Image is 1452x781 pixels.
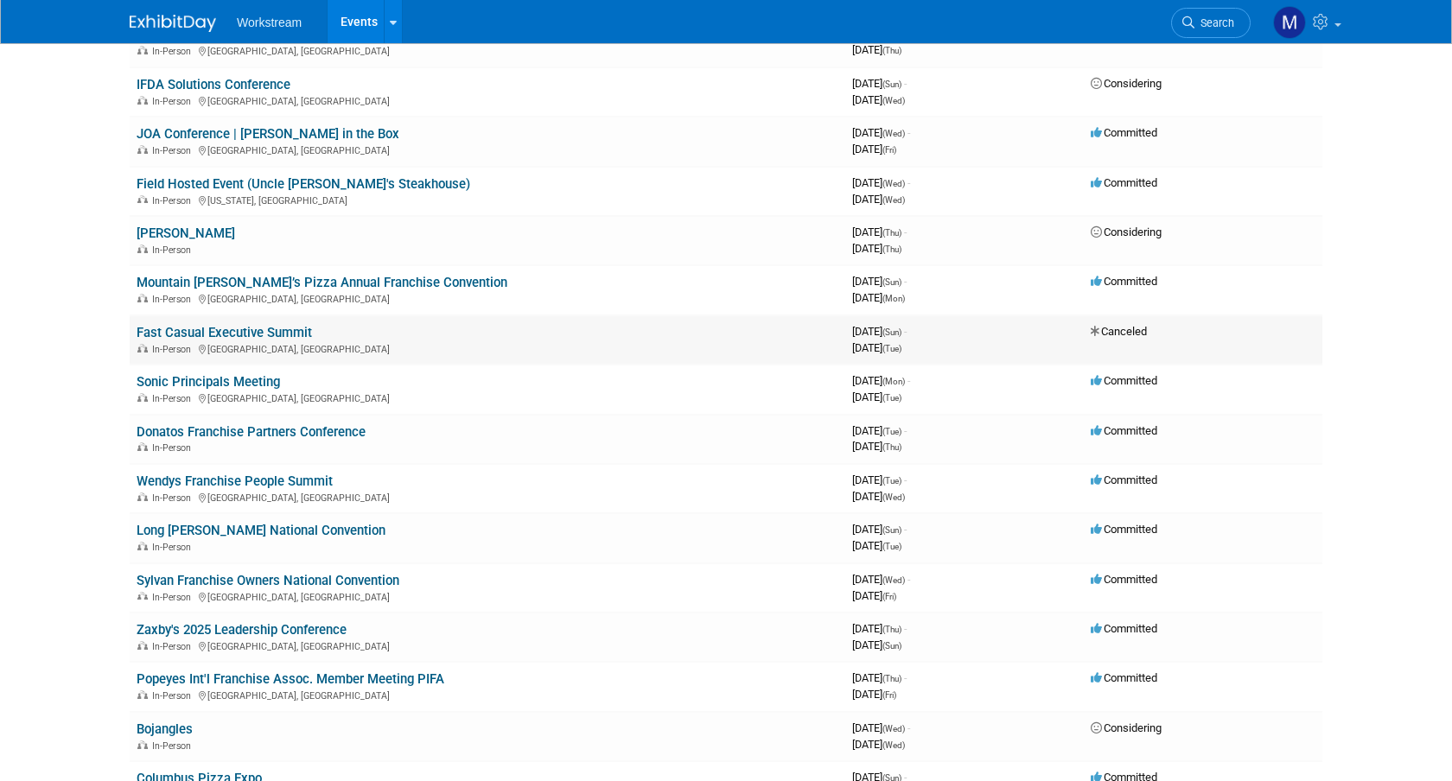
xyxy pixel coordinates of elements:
[152,195,196,206] span: In-Person
[152,244,196,256] span: In-Person
[1091,225,1162,238] span: Considering
[137,573,399,588] a: Sylvan Franchise Owners National Convention
[137,393,148,402] img: In-Person Event
[852,424,907,437] span: [DATE]
[137,390,838,404] div: [GEOGRAPHIC_DATA], [GEOGRAPHIC_DATA]
[1091,473,1157,486] span: Committed
[882,294,905,303] span: (Mon)
[137,96,148,105] img: In-Person Event
[137,740,148,749] img: In-Person Event
[882,344,901,353] span: (Tue)
[1091,77,1162,90] span: Considering
[152,542,196,553] span: In-Person
[1091,671,1157,684] span: Committed
[882,476,901,486] span: (Tue)
[152,641,196,652] span: In-Person
[882,740,905,750] span: (Wed)
[237,16,302,29] span: Workstream
[137,275,507,290] a: Mountain [PERSON_NAME]’s Pizza Annual Franchise Convention
[137,690,148,699] img: In-Person Event
[882,575,905,585] span: (Wed)
[882,492,905,502] span: (Wed)
[137,126,399,142] a: JOA Conference | [PERSON_NAME] in the Box
[852,539,901,552] span: [DATE]
[137,721,193,737] a: Bojangles
[907,573,910,586] span: -
[852,390,901,403] span: [DATE]
[152,592,196,603] span: In-Person
[1194,16,1234,29] span: Search
[882,195,905,205] span: (Wed)
[852,573,910,586] span: [DATE]
[152,96,196,107] span: In-Person
[130,15,216,32] img: ExhibitDay
[904,424,907,437] span: -
[137,176,470,192] a: Field Hosted Event (Uncle [PERSON_NAME]'s Steakhouse)
[852,193,905,206] span: [DATE]
[852,721,910,734] span: [DATE]
[137,145,148,154] img: In-Person Event
[137,93,838,107] div: [GEOGRAPHIC_DATA], [GEOGRAPHIC_DATA]
[882,327,901,337] span: (Sun)
[852,242,901,255] span: [DATE]
[882,46,901,55] span: (Thu)
[137,592,148,600] img: In-Person Event
[1091,275,1157,288] span: Committed
[137,688,838,702] div: [GEOGRAPHIC_DATA], [GEOGRAPHIC_DATA]
[1091,523,1157,536] span: Committed
[1091,126,1157,139] span: Committed
[852,126,910,139] span: [DATE]
[904,325,907,338] span: -
[137,442,148,451] img: In-Person Event
[882,393,901,403] span: (Tue)
[1273,6,1306,39] img: Makenna Clark
[152,344,196,355] span: In-Person
[137,622,347,638] a: Zaxby's 2025 Leadership Conference
[907,721,910,734] span: -
[882,129,905,138] span: (Wed)
[882,724,905,733] span: (Wed)
[882,641,901,651] span: (Sun)
[907,126,910,139] span: -
[882,442,901,452] span: (Thu)
[137,291,838,305] div: [GEOGRAPHIC_DATA], [GEOGRAPHIC_DATA]
[1091,176,1157,189] span: Committed
[852,176,910,189] span: [DATE]
[852,77,907,90] span: [DATE]
[137,294,148,302] img: In-Person Event
[882,377,905,386] span: (Mon)
[152,393,196,404] span: In-Person
[852,93,905,106] span: [DATE]
[137,523,385,538] a: Long [PERSON_NAME] National Convention
[904,622,907,635] span: -
[852,225,907,238] span: [DATE]
[904,523,907,536] span: -
[1091,573,1157,586] span: Committed
[904,275,907,288] span: -
[137,325,312,340] a: Fast Casual Executive Summit
[137,193,838,206] div: [US_STATE], [GEOGRAPHIC_DATA]
[852,275,907,288] span: [DATE]
[137,143,838,156] div: [GEOGRAPHIC_DATA], [GEOGRAPHIC_DATA]
[852,523,907,536] span: [DATE]
[152,740,196,752] span: In-Person
[137,344,148,352] img: In-Person Event
[137,492,148,501] img: In-Person Event
[1091,622,1157,635] span: Committed
[852,341,901,354] span: [DATE]
[882,592,896,601] span: (Fri)
[882,96,905,105] span: (Wed)
[852,589,896,602] span: [DATE]
[852,143,896,156] span: [DATE]
[137,225,235,241] a: [PERSON_NAME]
[882,625,901,634] span: (Thu)
[152,442,196,454] span: In-Person
[1091,374,1157,387] span: Committed
[137,589,838,603] div: [GEOGRAPHIC_DATA], [GEOGRAPHIC_DATA]
[152,690,196,702] span: In-Person
[137,641,148,650] img: In-Person Event
[852,473,907,486] span: [DATE]
[152,46,196,57] span: In-Person
[137,490,838,504] div: [GEOGRAPHIC_DATA], [GEOGRAPHIC_DATA]
[852,291,905,304] span: [DATE]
